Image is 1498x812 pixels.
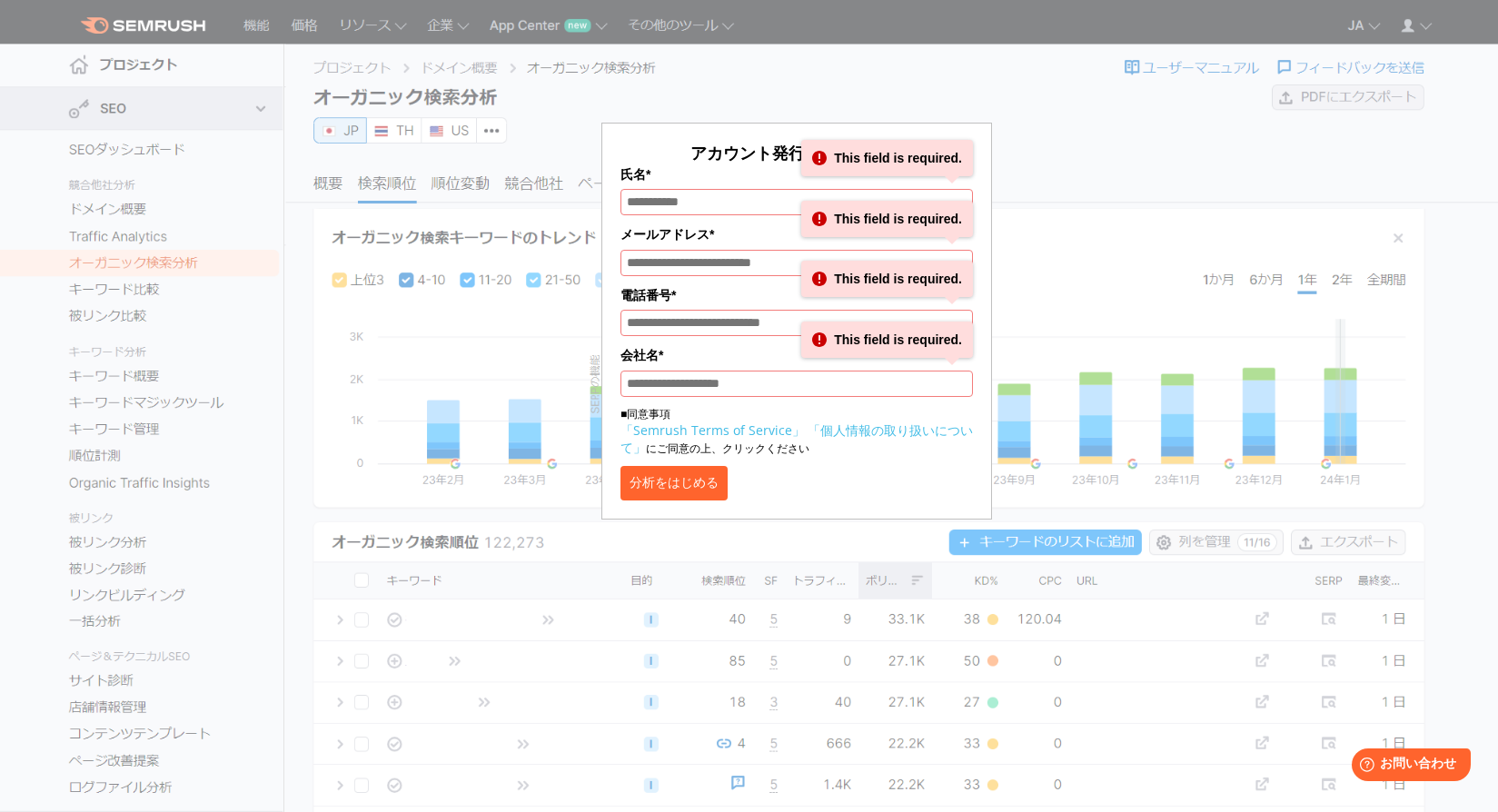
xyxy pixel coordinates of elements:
a: 「個人情報の取り扱いについて」 [620,421,973,456]
button: 分析をはじめる [620,466,728,500]
div: This field is required. [801,201,973,237]
span: アカウント発行して分析する [690,142,903,163]
div: This field is required. [801,261,973,297]
div: This field is required. [801,322,973,358]
a: 「Semrush Terms of Service」 [620,421,805,439]
iframe: Help widget launcher [1336,741,1478,792]
p: ■同意事項 にご同意の上、クリックください [620,406,973,457]
label: メールアドレス* [620,224,973,244]
label: 電話番号* [620,285,973,305]
div: This field is required. [801,140,973,176]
